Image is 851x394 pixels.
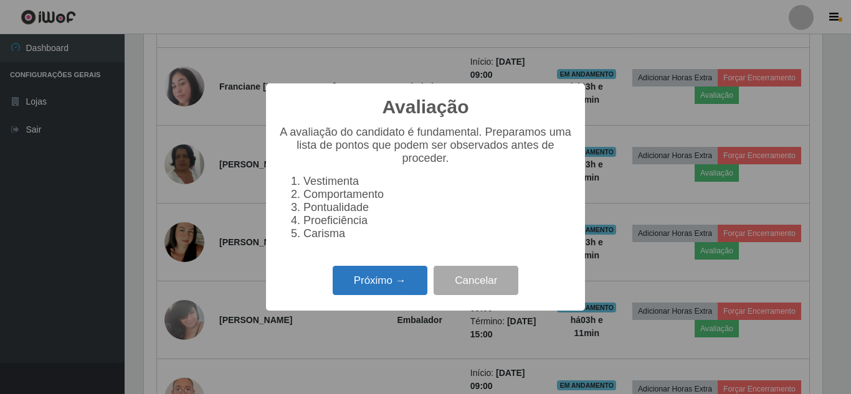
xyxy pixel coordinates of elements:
[303,175,573,188] li: Vestimenta
[303,201,573,214] li: Pontualidade
[303,214,573,227] li: Proeficiência
[333,266,427,295] button: Próximo →
[383,96,469,118] h2: Avaliação
[303,227,573,240] li: Carisma
[434,266,518,295] button: Cancelar
[303,188,573,201] li: Comportamento
[278,126,573,165] p: A avaliação do candidato é fundamental. Preparamos uma lista de pontos que podem ser observados a...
